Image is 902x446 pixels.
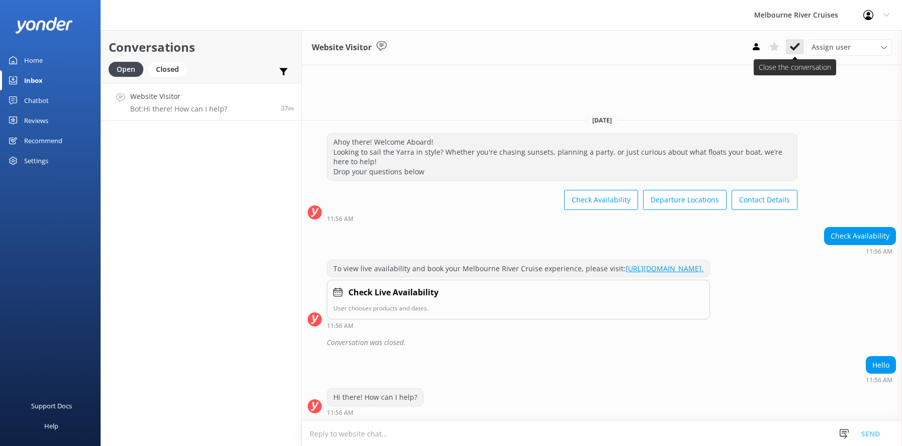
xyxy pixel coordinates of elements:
div: Inbox [24,70,43,90]
strong: 11:56 AM [327,410,353,416]
img: yonder-white-logo.png [15,17,73,34]
a: Website VisitorBot:Hi there! How can I help?37m [101,83,301,121]
div: Check Availability [825,228,895,245]
a: Closed [148,63,192,74]
div: Aug 25 2025 11:56am (UTC +10:00) Australia/Sydney [824,248,896,255]
strong: 11:56 AM [866,377,892,383]
h2: Conversations [109,38,294,57]
button: Contact Details [732,190,797,210]
h3: Website Visitor [312,41,372,54]
div: Reviews [24,110,48,131]
strong: 11:56 AM [327,216,353,222]
div: 2025-08-25T01:56:32.821 [308,334,896,351]
div: To view live availability and book your Melbourne River Cruise experience, please visit: [327,260,709,277]
h4: Check Live Availability [348,286,438,299]
div: Assign User [806,39,892,55]
a: Open [109,63,148,74]
div: Recommend [24,131,62,151]
div: Conversation was closed. [327,334,896,351]
span: Assign user [811,42,851,53]
strong: 11:56 AM [327,323,353,329]
button: Departure Locations [643,190,727,210]
div: Open [109,62,143,77]
div: Aug 25 2025 11:56am (UTC +10:00) Australia/Sydney [327,409,424,416]
a: [URL][DOMAIN_NAME]. [625,264,703,273]
p: Bot: Hi there! How can I help? [130,104,227,114]
span: Aug 25 2025 11:56am (UTC +10:00) Australia/Sydney [281,104,294,113]
div: Home [24,50,43,70]
button: Check Availability [564,190,638,210]
p: User chooses products and dates. [333,303,703,313]
div: Aug 25 2025 11:56am (UTC +10:00) Australia/Sydney [327,215,797,222]
div: Settings [24,151,48,171]
div: Hello [866,357,895,374]
div: Hi there! How can I help? [327,389,423,406]
div: Support Docs [31,396,72,416]
div: Aug 25 2025 11:56am (UTC +10:00) Australia/Sydney [327,322,710,329]
div: Closed [148,62,187,77]
span: [DATE] [586,116,618,125]
div: Help [44,416,58,436]
div: Aug 25 2025 11:56am (UTC +10:00) Australia/Sydney [866,376,896,383]
div: Ahoy there! Welcome Aboard! Looking to sail the Yarra in style? Whether you're chasing sunsets, p... [327,134,797,180]
div: Chatbot [24,90,49,110]
h4: Website Visitor [130,91,227,102]
strong: 11:56 AM [866,249,892,255]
